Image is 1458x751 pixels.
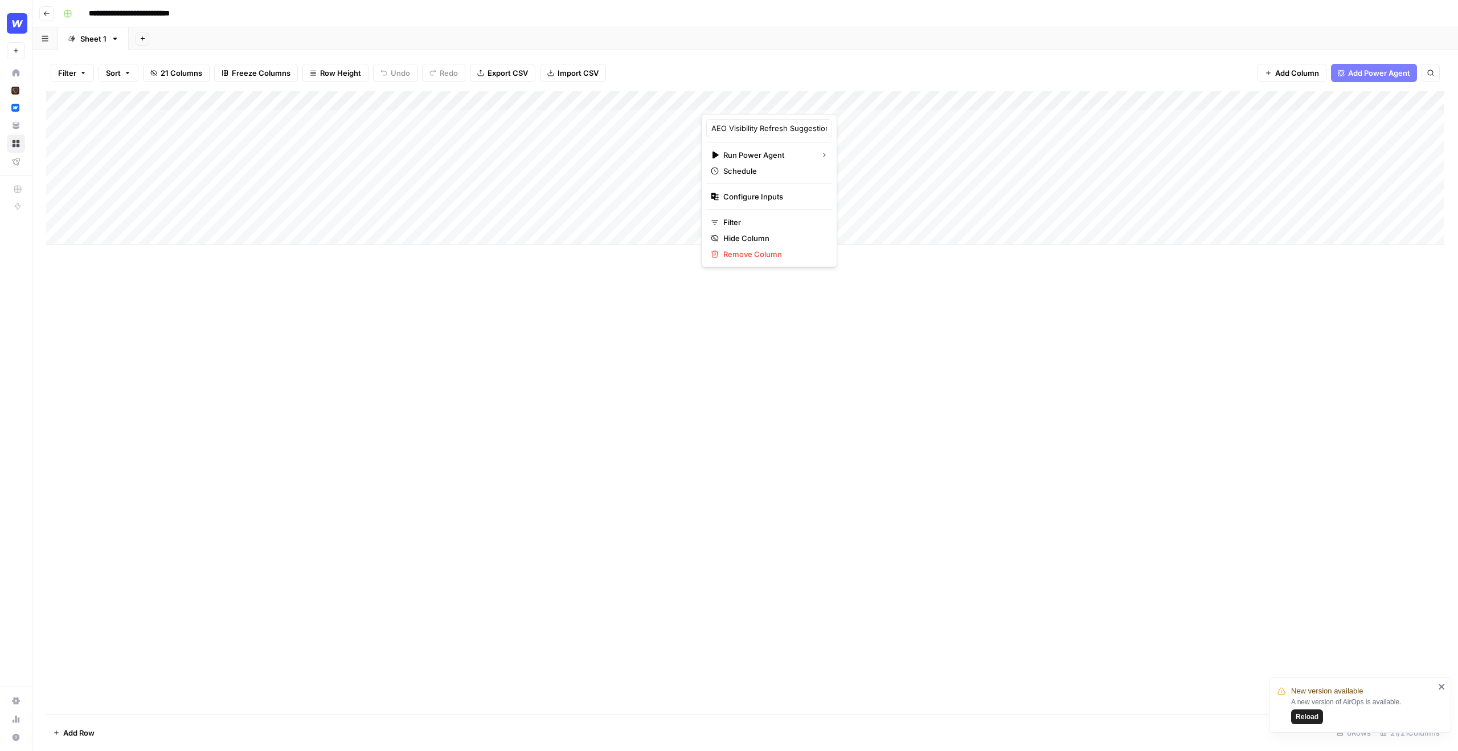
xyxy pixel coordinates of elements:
[723,165,823,177] span: Schedule
[58,67,76,79] span: Filter
[1296,712,1318,722] span: Reload
[320,67,361,79] span: Row Height
[373,64,417,82] button: Undo
[302,64,368,82] button: Row Height
[7,116,25,134] a: Your Data
[51,64,94,82] button: Filter
[723,232,823,244] span: Hide Column
[7,13,27,34] img: Webflow Logo
[488,67,528,79] span: Export CSV
[63,727,95,738] span: Add Row
[7,9,25,38] button: Workspace: Webflow
[1258,64,1326,82] button: Add Column
[723,217,823,228] span: Filter
[723,191,823,202] span: Configure Inputs
[80,33,107,44] div: Sheet 1
[7,728,25,746] button: Help + Support
[46,724,101,742] button: Add Row
[232,67,290,79] span: Freeze Columns
[1375,724,1444,742] div: 21/21 Columns
[1291,685,1363,697] span: New version available
[1331,64,1417,82] button: Add Power Agent
[58,27,129,50] a: Sheet 1
[440,67,458,79] span: Redo
[7,134,25,153] a: Browse
[7,692,25,710] a: Settings
[1291,709,1323,724] button: Reload
[1438,682,1446,691] button: close
[422,64,465,82] button: Redo
[391,67,410,79] span: Undo
[143,64,210,82] button: 21 Columns
[558,67,599,79] span: Import CSV
[470,64,535,82] button: Export CSV
[1291,697,1435,724] div: A new version of AirOps is available.
[540,64,606,82] button: Import CSV
[1275,67,1319,79] span: Add Column
[1348,67,1410,79] span: Add Power Agent
[7,64,25,82] a: Home
[1332,724,1375,742] div: 6 Rows
[99,64,138,82] button: Sort
[7,710,25,728] a: Usage
[723,149,812,161] span: Run Power Agent
[723,248,823,260] span: Remove Column
[106,67,121,79] span: Sort
[11,104,19,112] img: a1pu3e9a4sjoov2n4mw66knzy8l8
[161,67,202,79] span: 21 Columns
[11,87,19,95] img: x9pvq66k5d6af0jwfjov4in6h5zj
[214,64,298,82] button: Freeze Columns
[7,153,25,171] a: Flightpath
